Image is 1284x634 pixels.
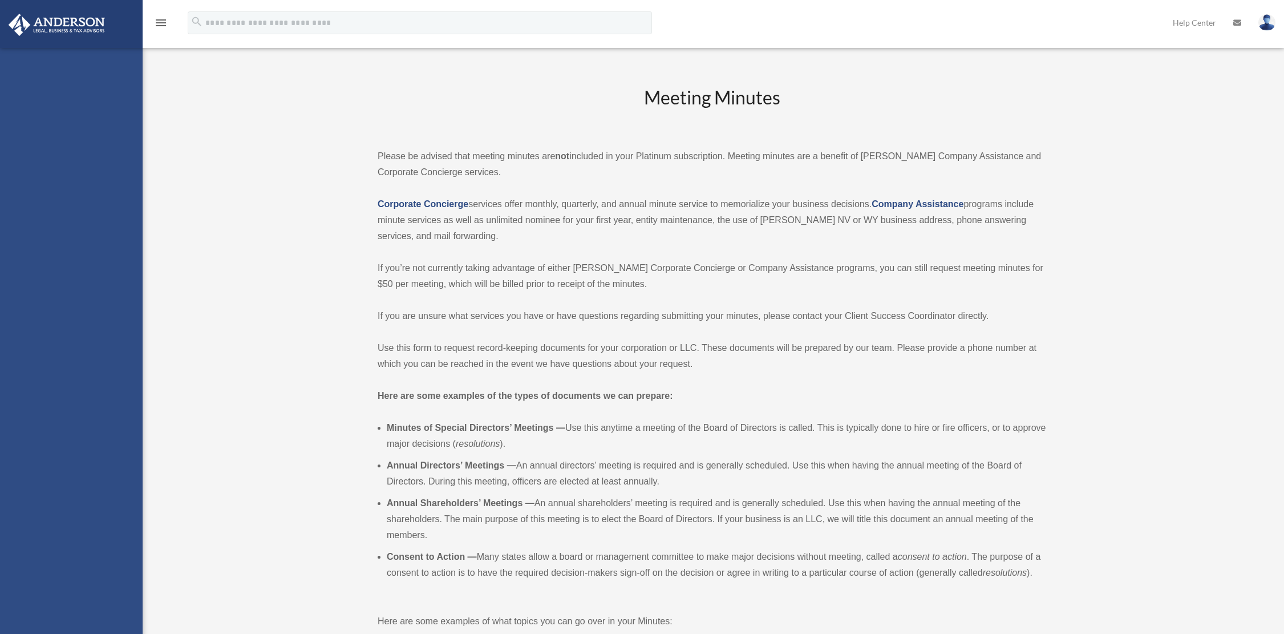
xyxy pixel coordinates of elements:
[378,613,1046,629] p: Here are some examples of what topics you can go over in your Minutes:
[1258,14,1275,31] img: User Pic
[387,498,534,508] b: Annual Shareholders’ Meetings —
[942,552,967,562] em: action
[555,151,569,161] strong: not
[387,423,565,433] b: Minutes of Special Directors’ Meetings —
[378,340,1046,372] p: Use this form to request record-keeping documents for your corporation or LLC. These documents wi...
[387,461,516,470] b: Annual Directors’ Meetings —
[387,549,1046,581] li: Many states allow a board or management committee to make major decisions without meeting, called...
[456,439,500,449] em: resolutions
[387,458,1046,490] li: An annual directors’ meeting is required and is generally scheduled. Use this when having the ann...
[378,308,1046,324] p: If you are unsure what services you have or have questions regarding submitting your minutes, ple...
[5,14,108,36] img: Anderson Advisors Platinum Portal
[387,495,1046,543] li: An annual shareholders’ meeting is required and is generally scheduled. Use this when having the ...
[154,20,168,30] a: menu
[898,552,940,562] em: consent to
[983,568,1027,578] em: resolutions
[378,260,1046,292] p: If you’re not currently taking advantage of either [PERSON_NAME] Corporate Concierge or Company A...
[378,196,1046,244] p: services offer monthly, quarterly, and annual minute service to memorialize your business decisio...
[378,85,1046,132] h2: Meeting Minutes
[191,15,203,28] i: search
[154,16,168,30] i: menu
[872,199,963,209] a: Company Assistance
[378,148,1046,180] p: Please be advised that meeting minutes are included in your Platinum subscription. Meeting minute...
[387,552,477,562] b: Consent to Action —
[378,391,673,401] strong: Here are some examples of the types of documents we can prepare:
[387,420,1046,452] li: Use this anytime a meeting of the Board of Directors is called. This is typically done to hire or...
[378,199,468,209] a: Corporate Concierge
